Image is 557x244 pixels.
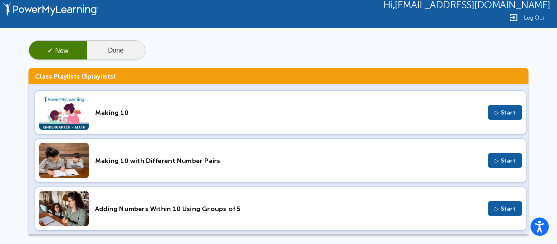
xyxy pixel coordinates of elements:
[488,153,522,168] button: ▷ Start
[39,95,89,130] img: Thumbnail
[488,105,522,120] button: ▷ Start
[84,73,87,80] span: 3
[39,143,89,178] img: Thumbnail
[47,47,53,54] span: ✓
[95,205,482,213] div: Adding Numbers Within 10 Using Groups of 5
[95,157,482,165] div: Making 10 with Different Number Pairs
[39,191,89,226] img: Thumbnail
[87,41,145,60] button: Done
[495,157,516,164] span: ▷ Start
[495,205,516,212] span: ▷ Start
[488,201,522,216] button: ▷ Start
[508,13,518,22] img: Logout Icon
[29,41,87,60] button: ✓New
[524,15,544,21] span: Log Out
[95,109,482,117] div: Making 10
[29,68,528,84] h3: Class Playlists ( playlists)
[495,109,516,116] span: ▷ Start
